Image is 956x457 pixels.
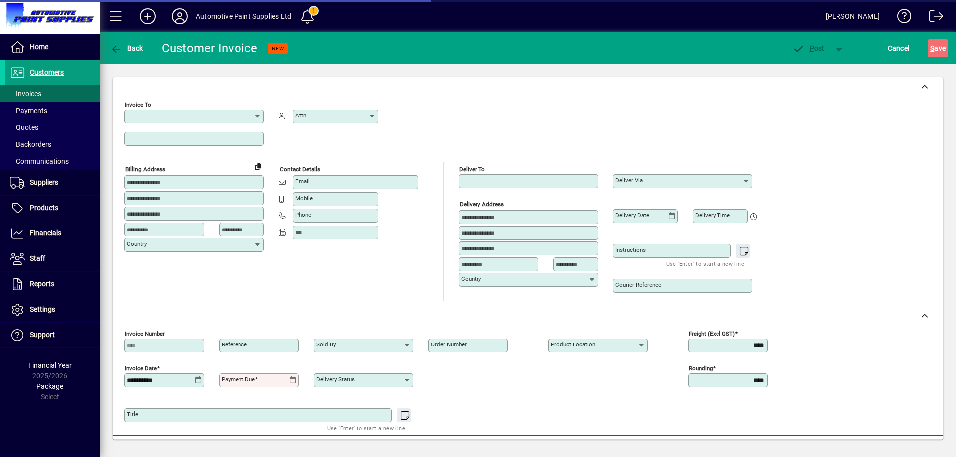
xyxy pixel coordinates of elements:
[5,170,100,195] a: Suppliers
[689,330,735,337] mat-label: Freight (excl GST)
[885,39,912,57] button: Cancel
[930,44,934,52] span: S
[316,341,336,348] mat-label: Sold by
[5,196,100,221] a: Products
[127,240,147,247] mat-label: Country
[30,331,55,339] span: Support
[36,382,63,390] span: Package
[615,281,661,288] mat-label: Courier Reference
[125,365,157,372] mat-label: Invoice date
[810,44,814,52] span: P
[30,229,61,237] span: Financials
[272,45,284,52] span: NEW
[316,376,355,383] mat-label: Delivery status
[5,221,100,246] a: Financials
[792,44,825,52] span: ost
[5,102,100,119] a: Payments
[108,39,146,57] button: Back
[100,39,154,57] app-page-header-button: Back
[787,39,830,57] button: Post
[222,341,247,348] mat-label: Reference
[30,204,58,212] span: Products
[890,2,912,34] a: Knowledge Base
[28,361,72,369] span: Financial Year
[295,178,310,185] mat-label: Email
[888,40,910,56] span: Cancel
[110,44,143,52] span: Back
[461,275,481,282] mat-label: Country
[826,8,880,24] div: [PERSON_NAME]
[10,140,51,148] span: Backorders
[30,43,48,51] span: Home
[666,258,744,269] mat-hint: Use 'Enter' to start a new line
[295,211,311,218] mat-label: Phone
[551,341,595,348] mat-label: Product location
[5,297,100,322] a: Settings
[10,90,41,98] span: Invoices
[5,35,100,60] a: Home
[250,158,266,174] button: Copy to Delivery address
[30,305,55,313] span: Settings
[5,153,100,170] a: Communications
[5,323,100,347] a: Support
[10,157,69,165] span: Communications
[127,411,138,418] mat-label: Title
[922,2,944,34] a: Logout
[222,376,255,383] mat-label: Payment due
[125,330,165,337] mat-label: Invoice number
[295,195,313,202] mat-label: Mobile
[5,136,100,153] a: Backorders
[615,246,646,253] mat-label: Instructions
[689,365,713,372] mat-label: Rounding
[327,422,405,434] mat-hint: Use 'Enter' to start a new line
[10,107,47,114] span: Payments
[5,246,100,271] a: Staff
[431,341,467,348] mat-label: Order number
[615,177,643,184] mat-label: Deliver via
[5,272,100,297] a: Reports
[615,212,649,219] mat-label: Delivery date
[196,8,291,24] div: Automotive Paint Supplies Ltd
[928,39,948,57] button: Save
[930,40,946,56] span: ave
[164,7,196,25] button: Profile
[132,7,164,25] button: Add
[125,101,151,108] mat-label: Invoice To
[5,85,100,102] a: Invoices
[5,119,100,136] a: Quotes
[30,254,45,262] span: Staff
[459,166,485,173] mat-label: Deliver To
[30,68,64,76] span: Customers
[695,212,730,219] mat-label: Delivery time
[162,40,258,56] div: Customer Invoice
[10,123,38,131] span: Quotes
[30,178,58,186] span: Suppliers
[295,112,306,119] mat-label: Attn
[30,280,54,288] span: Reports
